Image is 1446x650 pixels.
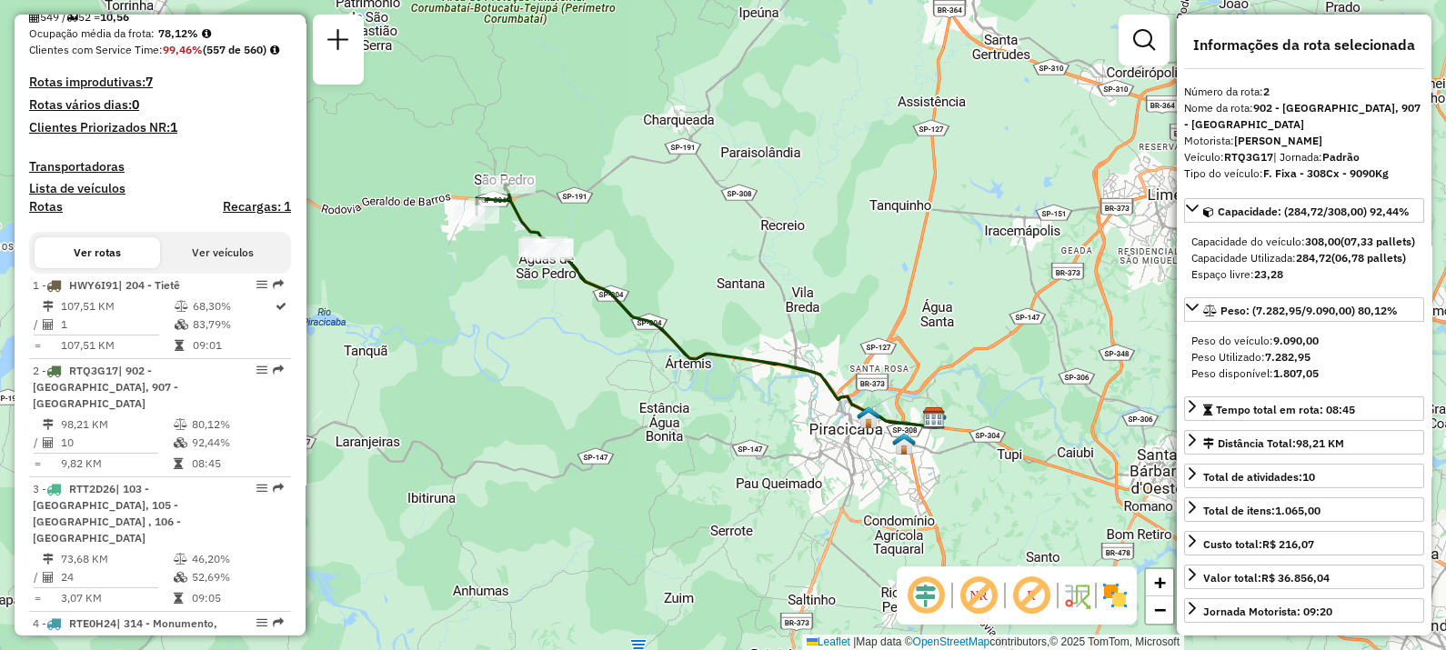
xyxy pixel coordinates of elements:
[1203,435,1344,452] div: Distância Total:
[66,12,78,23] i: Total de rotas
[60,315,174,334] td: 1
[1184,598,1424,623] a: Jornada Motorista: 09:20
[1184,430,1424,455] a: Distância Total:98,21 KM
[43,319,54,330] i: Total de Atividades
[33,568,42,586] td: /
[191,589,283,607] td: 09:05
[29,159,291,175] h4: Transportadoras
[904,574,948,617] span: Ocultar deslocamento
[1184,464,1424,488] a: Total de atividades:10
[43,437,54,448] i: Total de Atividades
[223,199,291,215] h4: Recargas: 1
[192,315,274,334] td: 83,79%
[146,74,153,90] strong: 7
[174,419,187,430] i: % de utilização do peso
[1184,101,1421,131] strong: 902 - [GEOGRAPHIC_DATA], 907 - [GEOGRAPHIC_DATA]
[1154,598,1166,621] span: −
[1296,251,1331,265] strong: 284,72
[174,593,183,604] i: Tempo total em rota
[174,572,187,583] i: % de utilização da cubagem
[43,572,54,583] i: Total de Atividades
[1154,571,1166,594] span: +
[60,297,174,315] td: 107,51 KM
[33,455,42,473] td: =
[69,616,116,630] span: RTE0H24
[1265,350,1310,364] strong: 7.282,95
[1184,632,1424,648] div: Total hectolitro:
[1302,470,1315,484] strong: 10
[1203,536,1314,553] div: Custo total:
[175,319,188,330] i: % de utilização da cubagem
[320,22,356,63] a: Nova sessão e pesquisa
[1234,134,1322,147] strong: [PERSON_NAME]
[43,301,54,312] i: Distância Total
[60,434,173,452] td: 10
[857,405,880,429] img: UDC Light Armazém Piracicaba
[43,554,54,565] i: Distância Total
[60,589,173,607] td: 3,07 KM
[1203,470,1315,484] span: Total de atividades:
[192,336,274,355] td: 09:01
[33,482,181,545] span: 3 -
[273,365,284,375] em: Rota exportada
[1331,251,1406,265] strong: (06,78 pallets)
[1261,633,1305,646] strong: 47,57 hL
[33,482,181,545] span: | 103 - [GEOGRAPHIC_DATA], 105 - [GEOGRAPHIC_DATA] , 106 - [GEOGRAPHIC_DATA]
[174,554,187,565] i: % de utilização do peso
[1146,596,1173,624] a: Zoom out
[191,455,283,473] td: 08:45
[1184,100,1424,133] div: Nome da rota:
[1262,537,1314,551] strong: R$ 216,07
[892,432,916,455] img: 480 UDC Light Piracicaba
[802,635,1184,650] div: Map data © contributors,© 2025 TomTom, Microsoft
[1184,198,1424,223] a: Capacidade: (284,72/308,00) 92,44%
[1126,22,1162,58] a: Exibir filtros
[69,364,118,377] span: RTQ3G17
[191,550,283,568] td: 46,20%
[118,278,180,292] span: | 204 - Tietê
[33,616,225,646] span: 4 -
[191,568,283,586] td: 52,69%
[807,635,850,648] a: Leaflet
[174,458,183,469] i: Tempo total em rota
[43,419,54,430] i: Distância Total
[33,364,178,410] span: 2 -
[273,617,284,628] em: Rota exportada
[29,75,291,90] h4: Rotas improdutivas:
[33,278,180,292] span: 1 -
[60,568,173,586] td: 24
[33,336,42,355] td: =
[60,415,173,434] td: 98,21 KM
[1100,581,1130,610] img: Exibir/Ocultar setores
[1203,570,1330,586] div: Valor total:
[100,10,129,24] strong: 10,56
[913,635,990,648] a: OpenStreetMap
[69,482,115,495] span: RTT2D26
[853,635,856,648] span: |
[29,9,291,25] div: 549 / 52 =
[35,237,160,268] button: Ver rotas
[202,28,211,39] em: Média calculada utilizando a maior ocupação (%Peso ou %Cubagem) de cada rota da sessão. Rotas cro...
[1062,581,1091,610] img: Fluxo de ruas
[1184,531,1424,555] a: Custo total:R$ 216,07
[256,617,267,628] em: Opções
[33,616,225,646] span: | 314 - Monumento, 700 - Shopping [GEOGRAPHIC_DATA]
[60,550,173,568] td: 73,68 KM
[29,181,291,196] h4: Lista de veículos
[132,96,139,113] strong: 0
[29,120,291,135] h4: Clientes Priorizados NR:
[1203,604,1332,620] div: Jornada Motorista: 09:20
[1191,250,1417,266] div: Capacidade Utilizada:
[1184,149,1424,165] div: Veículo:
[60,336,174,355] td: 107,51 KM
[1261,571,1330,585] strong: R$ 36.856,04
[922,406,946,430] img: CDD Piracicaba
[29,199,63,215] a: Rotas
[29,12,40,23] i: Total de Atividades
[1184,325,1424,389] div: Peso: (7.282,95/9.090,00) 80,12%
[29,43,163,56] span: Clientes com Service Time:
[1296,436,1344,450] span: 98,21 KM
[175,340,184,351] i: Tempo total em rota
[256,483,267,494] em: Opções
